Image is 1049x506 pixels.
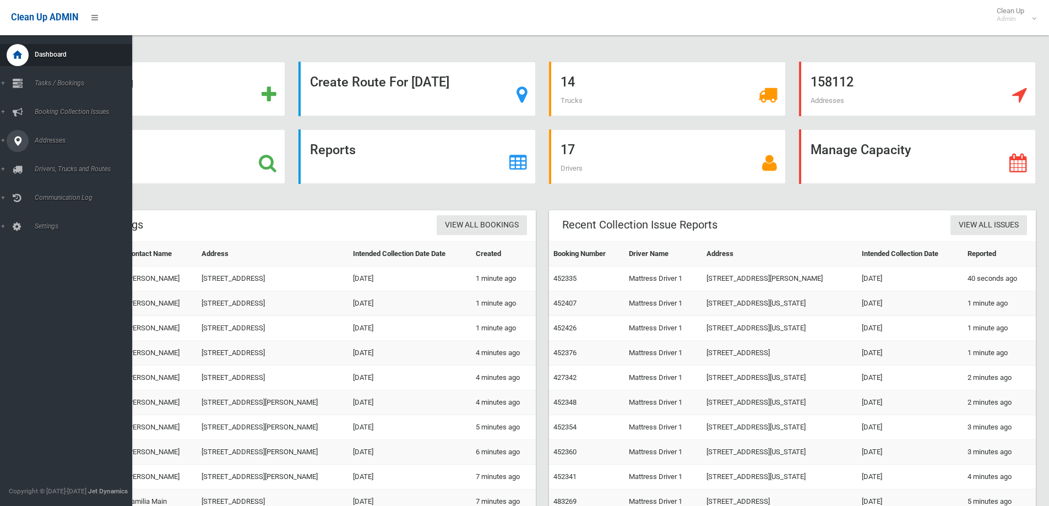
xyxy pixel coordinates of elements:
[997,15,1024,23] small: Admin
[561,164,583,172] span: Drivers
[310,74,449,90] strong: Create Route For [DATE]
[197,390,349,415] td: [STREET_ADDRESS][PERSON_NAME]
[122,291,197,316] td: [PERSON_NAME]
[857,390,964,415] td: [DATE]
[561,142,575,157] strong: 17
[624,366,702,390] td: Mattress Driver 1
[702,316,857,341] td: [STREET_ADDRESS][US_STATE]
[31,194,140,202] span: Communication Log
[799,62,1036,116] a: 158112 Addresses
[963,366,1036,390] td: 2 minutes ago
[31,51,140,58] span: Dashboard
[310,142,356,157] strong: Reports
[349,390,471,415] td: [DATE]
[857,316,964,341] td: [DATE]
[471,341,535,366] td: 4 minutes ago
[963,291,1036,316] td: 1 minute ago
[857,415,964,440] td: [DATE]
[471,291,535,316] td: 1 minute ago
[624,390,702,415] td: Mattress Driver 1
[9,487,86,495] span: Copyright © [DATE]-[DATE]
[298,62,535,116] a: Create Route For [DATE]
[471,266,535,291] td: 1 minute ago
[471,415,535,440] td: 5 minutes ago
[471,465,535,489] td: 7 minutes ago
[437,215,527,236] a: View All Bookings
[624,316,702,341] td: Mattress Driver 1
[857,242,964,266] th: Intended Collection Date
[702,390,857,415] td: [STREET_ADDRESS][US_STATE]
[963,316,1036,341] td: 1 minute ago
[624,266,702,291] td: Mattress Driver 1
[471,316,535,341] td: 1 minute ago
[549,129,786,184] a: 17 Drivers
[197,415,349,440] td: [STREET_ADDRESS][PERSON_NAME]
[624,242,702,266] th: Driver Name
[553,472,577,481] a: 452341
[349,242,471,266] th: Intended Collection Date Date
[624,291,702,316] td: Mattress Driver 1
[122,390,197,415] td: [PERSON_NAME]
[553,373,577,382] a: 427342
[349,366,471,390] td: [DATE]
[624,415,702,440] td: Mattress Driver 1
[471,390,535,415] td: 4 minutes ago
[197,366,349,390] td: [STREET_ADDRESS]
[298,129,535,184] a: Reports
[197,440,349,465] td: [STREET_ADDRESS][PERSON_NAME]
[31,79,140,87] span: Tasks / Bookings
[624,440,702,465] td: Mattress Driver 1
[702,242,857,266] th: Address
[811,142,911,157] strong: Manage Capacity
[702,341,857,366] td: [STREET_ADDRESS]
[963,390,1036,415] td: 2 minutes ago
[549,242,625,266] th: Booking Number
[857,266,964,291] td: [DATE]
[553,448,577,456] a: 452360
[349,291,471,316] td: [DATE]
[48,62,285,116] a: Add Booking
[471,366,535,390] td: 4 minutes ago
[702,465,857,489] td: [STREET_ADDRESS][US_STATE]
[950,215,1027,236] a: View All Issues
[702,291,857,316] td: [STREET_ADDRESS][US_STATE]
[553,274,577,282] a: 452335
[88,487,128,495] strong: Jet Dynamics
[553,398,577,406] a: 452348
[31,165,140,173] span: Drivers, Trucks and Routes
[702,366,857,390] td: [STREET_ADDRESS][US_STATE]
[799,129,1036,184] a: Manage Capacity
[349,341,471,366] td: [DATE]
[857,291,964,316] td: [DATE]
[122,341,197,366] td: [PERSON_NAME]
[553,349,577,357] a: 452376
[963,440,1036,465] td: 3 minutes ago
[197,341,349,366] td: [STREET_ADDRESS]
[561,96,583,105] span: Trucks
[857,465,964,489] td: [DATE]
[48,129,285,184] a: Search
[963,341,1036,366] td: 1 minute ago
[122,366,197,390] td: [PERSON_NAME]
[197,316,349,341] td: [STREET_ADDRESS]
[991,7,1035,23] span: Clean Up
[197,242,349,266] th: Address
[11,12,78,23] span: Clean Up ADMIN
[471,242,535,266] th: Created
[963,415,1036,440] td: 3 minutes ago
[963,242,1036,266] th: Reported
[349,266,471,291] td: [DATE]
[702,440,857,465] td: [STREET_ADDRESS][US_STATE]
[349,415,471,440] td: [DATE]
[553,299,577,307] a: 452407
[553,324,577,332] a: 452426
[624,465,702,489] td: Mattress Driver 1
[549,214,731,236] header: Recent Collection Issue Reports
[857,341,964,366] td: [DATE]
[31,222,140,230] span: Settings
[702,266,857,291] td: [STREET_ADDRESS][PERSON_NAME]
[549,62,786,116] a: 14 Trucks
[197,291,349,316] td: [STREET_ADDRESS]
[702,415,857,440] td: [STREET_ADDRESS][US_STATE]
[553,423,577,431] a: 452354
